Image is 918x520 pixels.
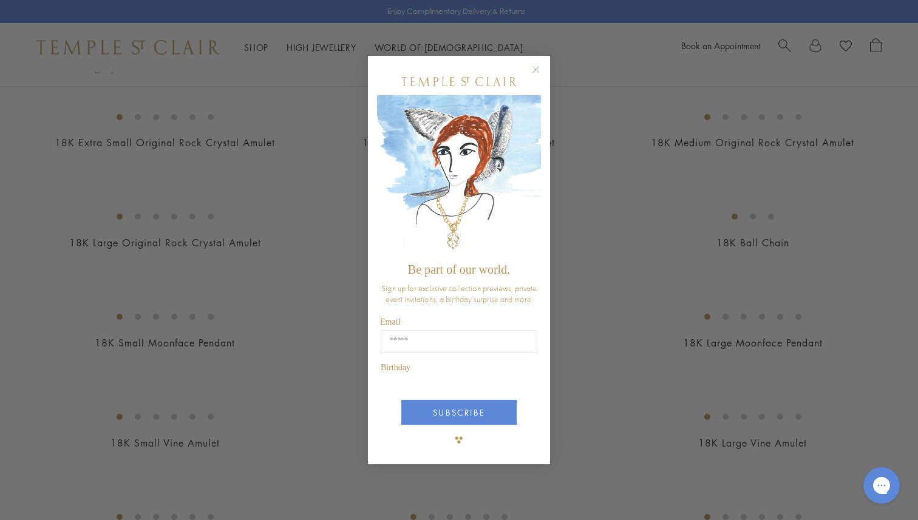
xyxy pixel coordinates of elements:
button: Close dialog [534,68,549,83]
span: Email [380,317,400,326]
span: Sign up for exclusive collection previews, private event invitations, a birthday surprise and more. [381,283,537,305]
img: c4a9eb12-d91a-4d4a-8ee0-386386f4f338.jpeg [377,95,541,257]
span: Birthday [381,363,410,372]
span: Be part of our world. [408,263,510,276]
input: Email [381,330,537,353]
img: Temple St. Clair [401,77,517,86]
img: TSC [447,428,471,452]
button: SUBSCRIBE [401,400,517,425]
iframe: Gorgias live chat messenger [857,463,906,508]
